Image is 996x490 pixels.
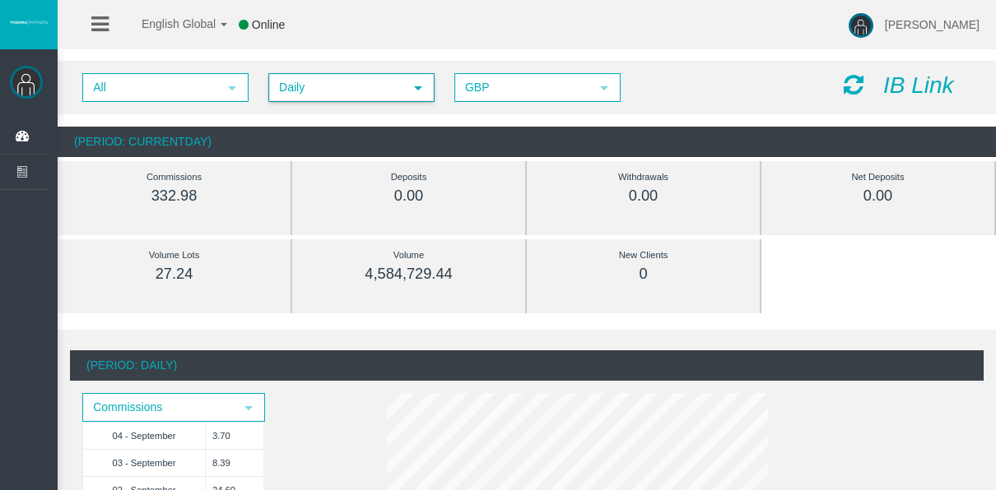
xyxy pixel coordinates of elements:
[844,73,863,96] i: Reload Dashboard
[329,265,488,284] div: 4,584,729.44
[329,168,488,187] div: Deposits
[885,18,980,31] span: [PERSON_NAME]
[226,81,239,95] span: select
[120,17,216,30] span: English Global
[412,81,425,95] span: select
[95,187,254,206] div: 332.98
[329,187,488,206] div: 0.00
[883,72,954,98] i: IB Link
[95,265,254,284] div: 27.24
[206,422,263,449] td: 3.70
[83,449,206,476] td: 03 - September
[329,246,488,265] div: Volume
[8,19,49,25] img: logo.svg
[252,18,285,31] span: Online
[564,168,723,187] div: Withdrawals
[58,127,996,157] div: (Period: CurrentDay)
[95,168,254,187] div: Commissions
[598,81,611,95] span: select
[270,75,403,100] span: Daily
[456,75,589,100] span: GBP
[242,401,255,414] span: select
[849,13,873,38] img: user-image
[70,350,984,381] div: (Period: Daily)
[564,187,723,206] div: 0.00
[798,187,957,206] div: 0.00
[95,246,254,265] div: Volume Lots
[84,395,234,420] span: Commissions
[564,246,723,265] div: New Clients
[798,168,957,187] div: Net Deposits
[83,422,206,449] td: 04 - September
[564,265,723,284] div: 0
[84,75,217,100] span: All
[206,449,263,476] td: 8.39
